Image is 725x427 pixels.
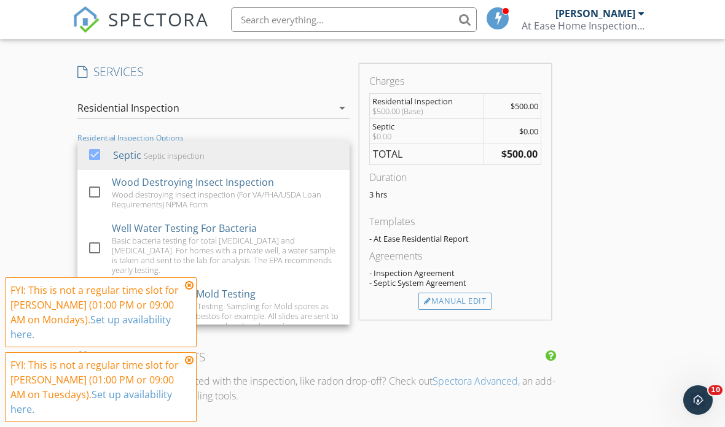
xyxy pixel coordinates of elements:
[112,221,257,236] div: Well Water Testing For Bacteria
[369,170,541,185] div: Duration
[501,147,538,161] strong: $500.00
[372,106,481,116] div: $500.00 (Base)
[369,144,484,165] td: TOTAL
[369,74,541,88] div: Charges
[522,20,645,32] div: At Ease Home Inspection Services llc
[335,101,350,115] i: arrow_drop_down
[10,283,181,342] div: FYI: This is not a regular time slot for [PERSON_NAME] (01:00 PM or 09:00 AM on Mondays).
[372,131,481,141] div: $0.00
[77,102,179,113] div: Residential Inspection
[708,385,723,395] span: 10
[72,6,100,33] img: The Best Home Inspection Software - Spectora
[511,101,538,112] span: $500.00
[433,374,518,388] a: Spectora Advanced
[372,121,481,131] div: Septic
[418,293,492,310] div: Manual Edit
[10,358,181,417] div: FYI: This is not a regular time slot for [PERSON_NAME] (01:00 PM or 09:00 AM on Tuesdays).
[231,7,477,32] input: Search everything...
[113,148,141,163] div: Septic
[369,278,541,288] div: - Septic System Agreement
[108,6,209,32] span: SPECTORA
[555,7,635,20] div: [PERSON_NAME]
[77,349,551,365] h4: INSPECTION EVENTS
[369,248,541,263] div: Agreements
[519,126,538,137] span: $0.00
[369,268,541,278] div: - Inspection Agreement
[77,64,350,80] h4: SERVICES
[112,236,340,275] div: Basic bacteria testing for total [MEDICAL_DATA] and [MEDICAL_DATA]. For homes with a private well...
[144,151,205,161] div: Septic inspection
[10,313,171,341] a: Set up availability here.
[10,388,172,416] a: Set up availability here.
[112,301,340,331] div: Indoor Air Quality Mold Testing. Sampling for Mold spores as well as fibers such as asbestos for ...
[372,96,481,106] div: Residential Inspection
[112,190,340,209] div: Wood destroying insect inspection (For VA/FHA/USDA Loan Requirements) NPMA Form
[369,234,541,244] div: - At Ease Residential Report
[72,374,556,403] p: Want events that are connected with the inspection, like radon drop-off? Check out , an add-on su...
[72,17,209,42] a: SPECTORA
[369,214,541,229] div: Templates
[112,175,274,190] div: Wood Destroying Insect Inspection
[369,190,541,199] p: 3 hrs
[683,385,713,415] iframe: Intercom live chat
